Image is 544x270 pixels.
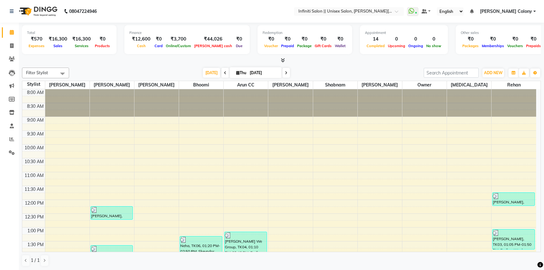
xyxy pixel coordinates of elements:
div: Finance [129,30,245,36]
span: [PERSON_NAME] [134,81,179,89]
span: Filter Stylist [26,70,48,75]
button: ADD NEW [482,69,504,77]
input: Search Appointment [424,68,479,78]
div: 10:30 AM [23,158,45,165]
span: Due [234,44,244,48]
div: ₹0 [480,36,506,43]
div: 0 [425,36,443,43]
div: ₹0 [461,36,480,43]
span: Rehan [492,81,536,89]
div: 10:00 AM [23,145,45,151]
span: Thu [235,70,248,75]
span: [PERSON_NAME] [358,81,402,89]
b: 08047224946 [69,3,97,20]
span: Package [296,44,313,48]
div: 1:30 PM [26,241,45,248]
span: Cash [135,44,147,48]
span: [PERSON_NAME] [268,81,313,89]
div: 14 [365,36,386,43]
input: 2025-10-02 [248,68,279,78]
span: ADD NEW [484,70,503,75]
div: 0 [386,36,407,43]
span: Voucher [263,44,280,48]
span: Wallet [333,44,347,48]
div: 11:00 AM [23,172,45,179]
span: No show [425,44,443,48]
div: 8:30 AM [26,103,45,110]
img: logo [16,3,59,20]
div: 0 [407,36,425,43]
span: Expenses [27,44,46,48]
div: Stylist [22,81,45,88]
div: ₹0 [234,36,245,43]
span: Prepaids [525,44,542,48]
div: ₹0 [280,36,296,43]
div: 12:30 PM [24,214,45,220]
span: Ongoing [407,44,425,48]
div: 11:30 AM [23,186,45,193]
span: Prepaid [280,44,296,48]
span: 1 / 1 [31,257,40,264]
span: Gift Cards [313,44,333,48]
span: Completed [365,44,386,48]
div: ₹0 [296,36,313,43]
span: Shabnam [313,81,357,89]
div: [PERSON_NAME], TK02, 11:45 AM-12:15 PM, Shave [492,193,535,206]
div: ₹570 [27,36,46,43]
span: [PERSON_NAME] cash [193,44,234,48]
div: ₹0 [313,36,333,43]
span: Online/Custom [164,44,193,48]
span: Sales [52,44,64,48]
span: Owner [402,81,447,89]
div: 12:00 PM [24,200,45,207]
span: Products [93,44,112,48]
span: Upcoming [386,44,407,48]
span: Arun CC [224,81,268,89]
span: Bhoomi [179,81,223,89]
span: Card [153,44,164,48]
div: Total [27,30,112,36]
div: ₹0 [333,36,347,43]
span: [PERSON_NAME] [90,81,134,89]
div: ₹0 [263,36,280,43]
span: [DATE] [203,68,220,78]
div: ₹44,026 [193,36,234,43]
div: 8:00 AM [26,89,45,96]
div: ₹0 [506,36,525,43]
div: ₹16,300 [46,36,70,43]
div: [PERSON_NAME], TK01, 12:15 PM-12:45 PM, [DEMOGRAPHIC_DATA] Hair Cut (without wash) [91,207,133,219]
span: [MEDICAL_DATA] [447,81,491,89]
div: 9:30 AM [26,131,45,137]
span: [PERSON_NAME] Colony [480,8,532,15]
div: [PERSON_NAME], TK03, 01:05 PM-01:50 PM, Redken Wash [492,229,535,249]
span: Vouchers [506,44,525,48]
div: Redemption [263,30,347,36]
div: ₹0 [153,36,164,43]
div: ₹0 [93,36,112,43]
div: ₹12,600 [129,36,153,43]
div: 1:00 PM [26,228,45,234]
div: ₹16,300 [70,36,93,43]
span: Services [73,44,90,48]
div: Appointment [365,30,443,36]
div: ₹3,700 [164,36,193,43]
span: Memberships [480,44,506,48]
div: 9:00 AM [26,117,45,124]
span: [PERSON_NAME] [45,81,90,89]
span: Packages [461,44,480,48]
div: ₹0 [525,36,542,43]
